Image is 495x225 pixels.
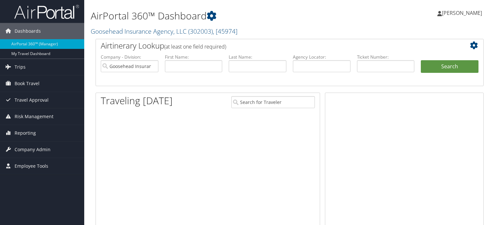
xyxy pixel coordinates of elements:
[101,40,446,51] h2: Airtinerary Lookup
[229,54,286,60] label: Last Name:
[15,75,40,92] span: Book Travel
[15,92,49,108] span: Travel Approval
[15,59,26,75] span: Trips
[91,27,237,36] a: Goosehead Insurance Agency, LLC
[357,54,415,60] label: Ticket Number:
[437,3,489,23] a: [PERSON_NAME]
[15,125,36,141] span: Reporting
[15,23,41,39] span: Dashboards
[421,60,478,73] button: Search
[231,96,315,108] input: Search for Traveler
[213,27,237,36] span: , [ 45974 ]
[293,54,351,60] label: Agency Locator:
[15,141,51,158] span: Company Admin
[101,94,173,107] h1: Traveling [DATE]
[14,4,79,19] img: airportal-logo.png
[188,27,213,36] span: ( 302003 )
[442,9,482,17] span: [PERSON_NAME]
[101,54,158,60] label: Company - Division:
[15,158,48,174] span: Employee Tools
[15,108,53,125] span: Risk Management
[165,54,223,60] label: First Name:
[91,9,356,23] h1: AirPortal 360™ Dashboard
[164,43,226,50] span: (at least one field required)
